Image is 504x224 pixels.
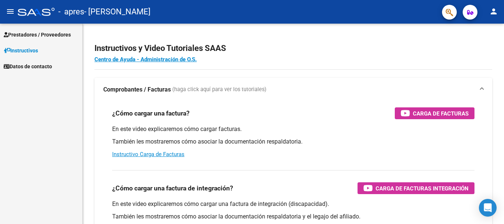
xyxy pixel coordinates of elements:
mat-icon: person [489,7,498,16]
mat-icon: menu [6,7,15,16]
span: Datos de contacto [4,62,52,70]
p: También les mostraremos cómo asociar la documentación respaldatoria y el legajo del afiliado. [112,213,474,221]
a: Centro de Ayuda - Administración de O.S. [94,56,197,63]
h3: ¿Cómo cargar una factura? [112,108,190,118]
span: Carga de Facturas [413,109,469,118]
h2: Instructivos y Video Tutoriales SAAS [94,41,492,55]
p: También les mostraremos cómo asociar la documentación respaldatoria. [112,138,474,146]
span: Prestadores / Proveedores [4,31,71,39]
a: Instructivo Carga de Facturas [112,151,184,158]
mat-expansion-panel-header: Comprobantes / Facturas (haga click aquí para ver los tutoriales) [94,78,492,101]
span: - apres [58,4,84,20]
span: - [PERSON_NAME] [84,4,151,20]
p: En este video explicaremos cómo cargar una factura de integración (discapacidad). [112,200,474,208]
div: Open Intercom Messenger [479,199,497,217]
button: Carga de Facturas Integración [358,182,474,194]
p: En este video explicaremos cómo cargar facturas. [112,125,474,133]
button: Carga de Facturas [395,107,474,119]
span: Instructivos [4,46,38,55]
strong: Comprobantes / Facturas [103,86,171,94]
span: (haga click aquí para ver los tutoriales) [172,86,266,94]
span: Carga de Facturas Integración [376,184,469,193]
h3: ¿Cómo cargar una factura de integración? [112,183,233,193]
